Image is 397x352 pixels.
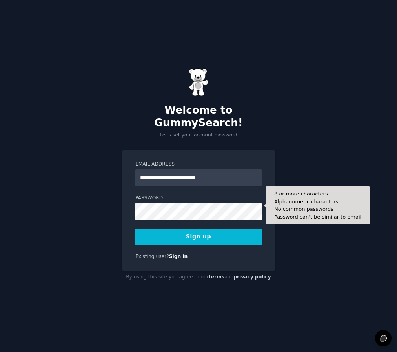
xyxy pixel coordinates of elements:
[209,274,224,280] a: terms
[135,195,262,202] label: Password
[135,229,262,245] button: Sign up
[122,104,275,129] h2: Welcome to GummySearch!
[233,274,271,280] a: privacy policy
[135,254,169,259] span: Existing user?
[122,271,275,284] div: By using this site you agree to our and
[189,68,208,96] img: Gummy Bear
[122,132,275,139] p: Let's set your account password
[169,254,188,259] a: Sign in
[135,161,262,168] label: Email Address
